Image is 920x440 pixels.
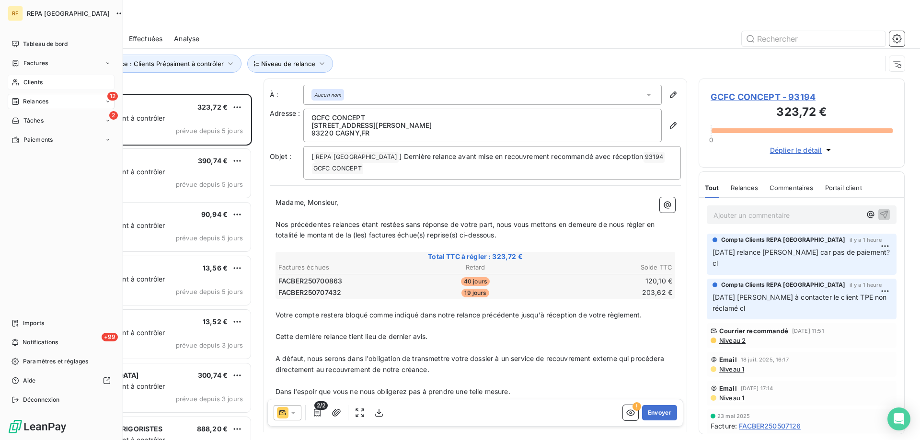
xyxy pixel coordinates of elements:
[713,293,889,312] span: [DATE] [PERSON_NAME] à contacter le client TPE non réclamé cl
[731,184,758,192] span: Relances
[270,152,291,160] span: Objet :
[542,276,673,286] td: 120,10 €
[107,92,118,101] span: 12
[27,10,110,17] span: REPA [GEOGRAPHIC_DATA]
[741,357,789,362] span: 18 juil. 2025, 16:17
[277,252,674,261] span: Total TTC à régler : 323,72 €
[311,152,314,160] span: [
[23,116,44,125] span: Tâches
[311,129,654,137] p: 93220 CAGNY , FR
[46,94,252,440] div: grid
[718,394,744,402] span: Niveau 1
[711,421,737,431] span: Facture :
[198,157,228,165] span: 390,74 €
[8,56,115,71] a: Factures
[721,281,846,289] span: Compta Clients REPA [GEOGRAPHIC_DATA]
[8,36,115,52] a: Tableau de bord
[719,327,788,335] span: Courrier recommandé
[23,97,48,106] span: Relances
[270,109,300,117] span: Adresse :
[176,234,243,242] span: prévue depuis 5 jours
[23,135,53,144] span: Paiements
[8,94,115,109] a: 12Relances
[203,264,228,272] span: 13,56 €
[270,90,303,100] label: À :
[705,184,719,192] span: Tout
[711,103,893,123] h3: 323,72 €
[23,338,58,347] span: Notifications
[174,34,199,44] span: Analyse
[770,145,822,155] span: Déplier le détail
[825,184,862,192] span: Portail client
[23,319,44,327] span: Imports
[261,60,315,68] span: Niveau de relance
[718,365,744,373] span: Niveau 1
[197,425,228,433] span: 888,20 €
[201,210,228,218] span: 90,94 €
[711,90,893,103] span: GCFC CONCEPT - 93194
[8,354,115,369] a: Paramètres et réglages
[709,136,713,144] span: 0
[276,220,656,239] span: Nos précédentes relances étant restées sans réponse de votre part, nous vous mettons en demeure d...
[68,55,241,73] button: Plan de relance : Clients Prépaiment à contrôler
[276,311,642,319] span: Votre compte restera bloqué comme indiqué dans notre relance précédente jusqu'à réception de votr...
[8,6,23,21] div: RF
[719,356,737,363] span: Email
[314,91,341,98] em: Aucun nom
[410,262,540,272] th: Retard
[461,277,490,286] span: 40 jours
[198,371,228,379] span: 300,74 €
[311,114,654,122] p: GCFC CONCEPT
[102,333,118,341] span: +99
[719,384,737,392] span: Email
[176,181,243,188] span: prévue depuis 5 jours
[247,55,333,73] button: Niveau de relance
[792,328,824,334] span: [DATE] 11:51
[8,113,115,128] a: 2Tâches
[314,401,328,410] span: 2/2
[399,152,643,160] span: ] Dernière relance avant mise en recouvrement recommandé avec réception
[109,111,118,120] span: 2
[770,184,814,192] span: Commentaires
[197,103,228,111] span: 323,72 €
[850,282,882,288] span: il y a 1 heure
[644,152,665,163] span: 93194
[276,332,428,340] span: Cette dernière relance tient lieu de dernier avis.
[23,376,36,385] span: Aide
[23,78,43,87] span: Clients
[739,421,801,431] span: FACBER250507126
[276,354,666,373] span: A défaut, nous serons dans l'obligation de transmettre votre dossier à un service de recouvrement...
[542,287,673,298] td: 203,62 €
[278,288,341,297] span: FACBER250707432
[311,122,654,129] p: [STREET_ADDRESS][PERSON_NAME]
[314,152,399,163] span: REPA [GEOGRAPHIC_DATA]
[461,289,489,297] span: 19 jours
[278,262,409,272] th: Factures échues
[717,413,750,419] span: 23 mai 2025
[742,31,885,46] input: Rechercher
[850,237,882,243] span: il y a 1 heure
[8,75,115,90] a: Clients
[713,248,892,267] span: [DATE] relance [PERSON_NAME] car pas de paiement? cl
[642,405,677,420] button: Envoyer
[23,40,68,48] span: Tableau de bord
[82,60,224,68] span: Plan de relance : Clients Prépaiment à contrôler
[23,59,48,68] span: Factures
[721,236,846,244] span: Compta Clients REPA [GEOGRAPHIC_DATA]
[23,395,60,404] span: Déconnexion
[542,262,673,272] th: Solde TTC
[8,132,115,147] a: Paiements
[741,385,773,391] span: [DATE] 17:14
[176,288,243,295] span: prévue depuis 5 jours
[276,198,339,206] span: Madame, Monsieur,
[887,407,910,430] div: Open Intercom Messenger
[203,317,228,326] span: 13,52 €
[176,127,243,135] span: prévue depuis 5 jours
[718,337,746,344] span: Niveau 2
[8,373,115,388] a: Aide
[176,341,243,349] span: prévue depuis 3 jours
[8,316,115,331] a: Imports
[23,357,88,366] span: Paramètres et réglages
[176,395,243,403] span: prévue depuis 3 jours
[276,387,510,395] span: Dans l'espoir que vous ne nous obligerez pas à prendre une telle mesure.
